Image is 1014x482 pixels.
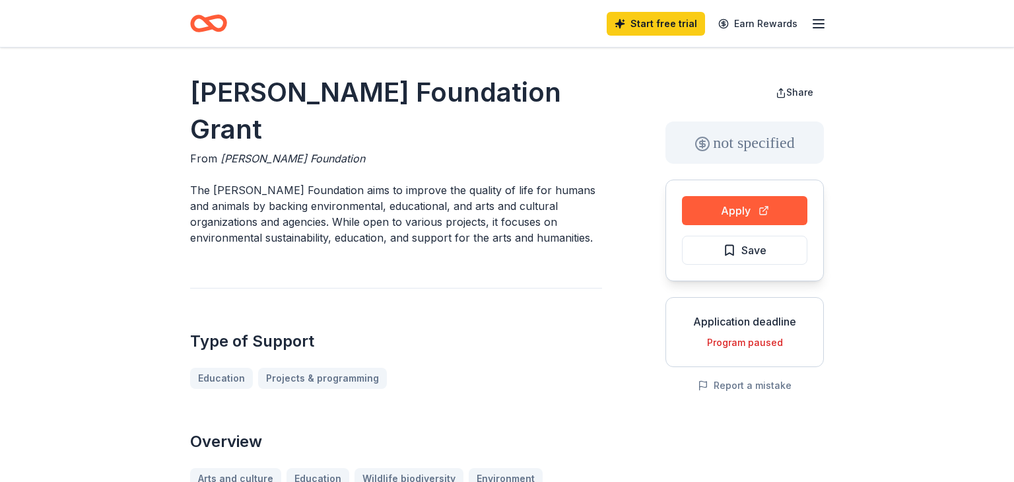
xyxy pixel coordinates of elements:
[682,236,807,265] button: Save
[607,12,705,36] a: Start free trial
[765,79,824,106] button: Share
[190,182,602,246] p: The [PERSON_NAME] Foundation aims to improve the quality of life for humans and animals by backin...
[190,151,602,166] div: From
[190,331,602,352] h2: Type of Support
[190,74,602,148] h1: [PERSON_NAME] Foundation Grant
[710,12,805,36] a: Earn Rewards
[677,335,813,351] div: Program paused
[741,242,766,259] span: Save
[665,121,824,164] div: not specified
[220,152,365,165] span: [PERSON_NAME] Foundation
[698,378,792,394] button: Report a mistake
[190,431,602,452] h2: Overview
[677,314,813,329] div: Application deadline
[682,196,807,225] button: Apply
[190,8,227,39] a: Home
[786,86,813,98] span: Share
